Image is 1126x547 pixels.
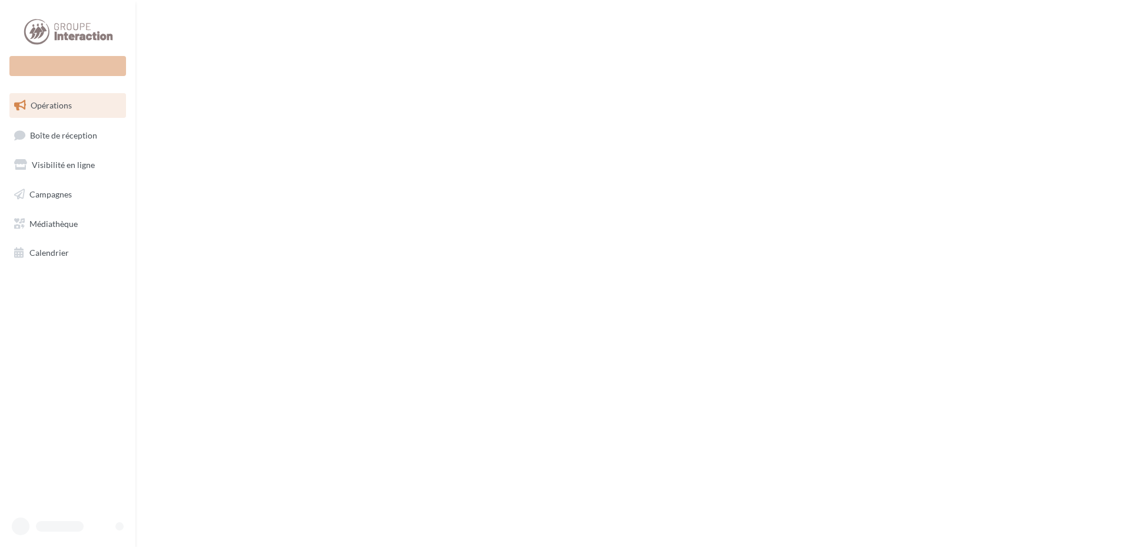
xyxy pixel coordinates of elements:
[7,93,128,118] a: Opérations
[7,123,128,148] a: Boîte de réception
[7,240,128,265] a: Calendrier
[7,153,128,177] a: Visibilité en ligne
[29,218,78,228] span: Médiathèque
[9,56,126,76] div: Nouvelle campagne
[32,160,95,170] span: Visibilité en ligne
[29,189,72,199] span: Campagnes
[31,100,72,110] span: Opérations
[29,248,69,258] span: Calendrier
[7,212,128,236] a: Médiathèque
[7,182,128,207] a: Campagnes
[30,130,97,140] span: Boîte de réception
